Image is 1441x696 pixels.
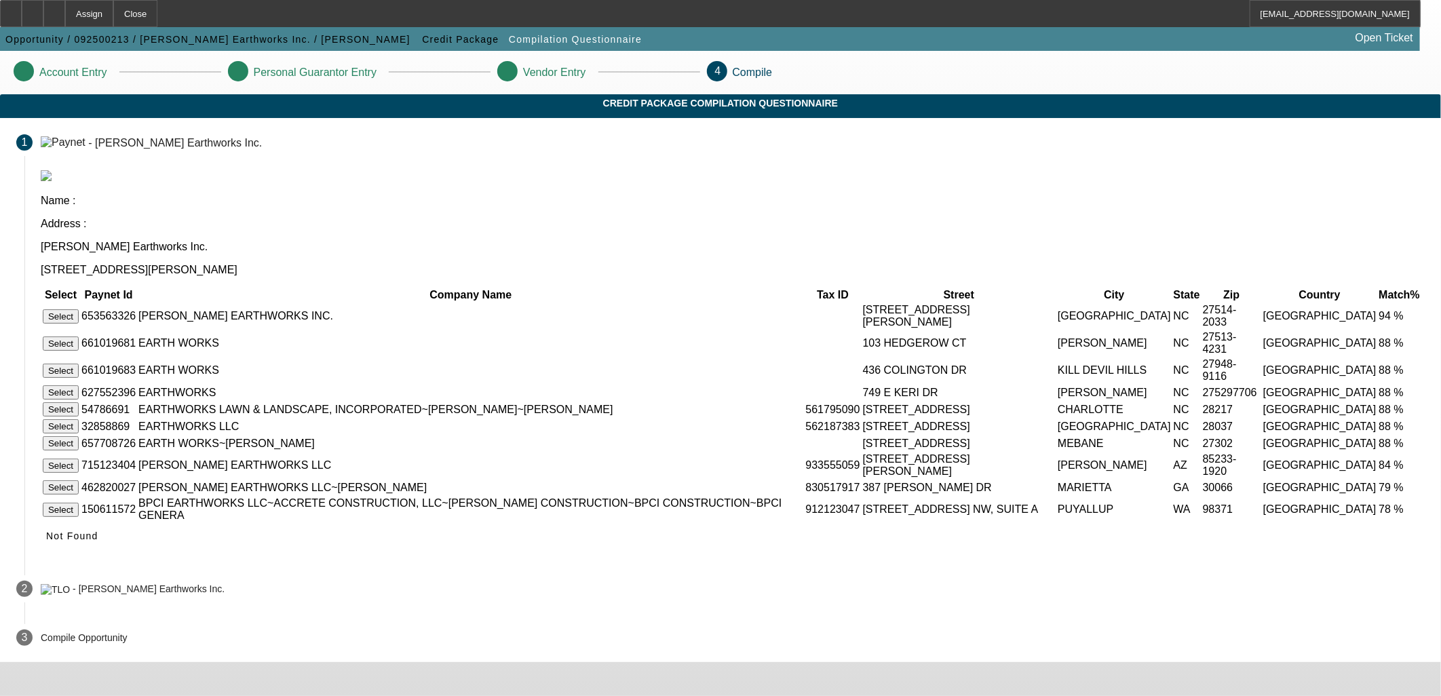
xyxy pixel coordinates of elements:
[805,402,861,417] td: 561795090
[805,288,861,302] th: Tax ID
[1202,497,1261,522] td: 98371
[805,419,861,434] td: 562187383
[1379,436,1421,451] td: 88 %
[1173,303,1201,329] td: NC
[805,452,861,478] td: 933555059
[1202,452,1261,478] td: 85233-1920
[81,419,136,434] td: 32858869
[43,480,79,495] button: Select
[254,66,377,79] p: Personal Guarantor Entry
[43,436,79,450] button: Select
[422,34,499,45] span: Credit Package
[862,288,1056,302] th: Street
[523,66,586,79] p: Vendor Entry
[1379,357,1421,383] td: 88 %
[862,330,1056,356] td: 103 HEDGEROW CT
[43,364,79,378] button: Select
[1057,288,1172,302] th: City
[1057,385,1172,400] td: [PERSON_NAME]
[41,195,1425,207] p: Name :
[1173,330,1201,356] td: NC
[81,288,136,302] th: Paynet Id
[509,34,642,45] span: Compilation Questionnaire
[81,452,136,478] td: 715123404
[1379,303,1421,329] td: 94 %
[505,27,645,52] button: Compilation Questionnaire
[1057,419,1172,434] td: [GEOGRAPHIC_DATA]
[41,264,1425,276] p: [STREET_ADDRESS][PERSON_NAME]
[1202,402,1261,417] td: 28217
[138,419,803,434] td: EARTHWORKS LLC
[1057,480,1172,495] td: MARIETTA
[1173,402,1201,417] td: NC
[1173,385,1201,400] td: NC
[41,136,85,149] img: Paynet
[862,357,1056,383] td: 436 COLINGTON DR
[41,584,70,595] img: TLO
[46,530,98,541] span: Not Found
[1057,330,1172,356] td: [PERSON_NAME]
[1057,436,1172,451] td: MEBANE
[138,357,803,383] td: EARTH WORKS
[733,66,773,79] p: Compile
[1202,436,1261,451] td: 27302
[1263,357,1377,383] td: [GEOGRAPHIC_DATA]
[1263,480,1377,495] td: [GEOGRAPHIC_DATA]
[1263,330,1377,356] td: [GEOGRAPHIC_DATA]
[1057,402,1172,417] td: CHARLOTTE
[1057,303,1172,329] td: [GEOGRAPHIC_DATA]
[1379,419,1421,434] td: 88 %
[1379,452,1421,478] td: 84 %
[138,497,803,522] td: BPCI EARTHWORKS LLC~ACCRETE CONSTRUCTION, LLC~[PERSON_NAME] CONSTRUCTION~BPCI CONSTRUCTION~BPCI G...
[43,385,79,400] button: Select
[81,402,136,417] td: 54786691
[1202,357,1261,383] td: 27948-9116
[1173,357,1201,383] td: NC
[41,241,1425,253] p: [PERSON_NAME] Earthworks Inc.
[419,27,502,52] button: Credit Package
[715,65,721,77] span: 4
[1379,330,1421,356] td: 88 %
[1263,497,1377,522] td: [GEOGRAPHIC_DATA]
[43,503,79,517] button: Select
[1173,497,1201,522] td: WA
[138,452,803,478] td: [PERSON_NAME] EARTHWORKS LLC
[41,170,52,181] img: paynet_logo.jpg
[81,385,136,400] td: 627552396
[862,402,1056,417] td: [STREET_ADDRESS]
[862,436,1056,451] td: [STREET_ADDRESS]
[88,136,262,148] div: - [PERSON_NAME] Earthworks Inc.
[1202,288,1261,302] th: Zip
[862,303,1056,329] td: [STREET_ADDRESS][PERSON_NAME]
[22,583,28,595] span: 2
[138,436,803,451] td: EARTH WORKS~[PERSON_NAME]
[43,402,79,417] button: Select
[1057,452,1172,478] td: [PERSON_NAME]
[138,330,803,356] td: EARTH WORKS
[862,385,1056,400] td: 749 E KERI DR
[1173,452,1201,478] td: AZ
[1263,452,1377,478] td: [GEOGRAPHIC_DATA]
[1173,419,1201,434] td: NC
[805,497,861,522] td: 912123047
[41,524,104,548] button: Not Found
[1263,402,1377,417] td: [GEOGRAPHIC_DATA]
[81,330,136,356] td: 661019681
[862,497,1056,522] td: [STREET_ADDRESS] NW, SUITE A
[138,288,803,302] th: Company Name
[10,98,1431,109] span: Credit Package Compilation Questionnaire
[1379,480,1421,495] td: 79 %
[1379,402,1421,417] td: 88 %
[1202,303,1261,329] td: 27514-2033
[81,480,136,495] td: 462820027
[81,303,136,329] td: 653563326
[1263,436,1377,451] td: [GEOGRAPHIC_DATA]
[22,136,28,149] span: 1
[862,419,1056,434] td: [STREET_ADDRESS]
[43,419,79,433] button: Select
[41,632,128,643] p: Compile Opportunity
[81,436,136,451] td: 657708726
[1173,436,1201,451] td: NC
[43,459,79,473] button: Select
[1173,480,1201,495] td: GA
